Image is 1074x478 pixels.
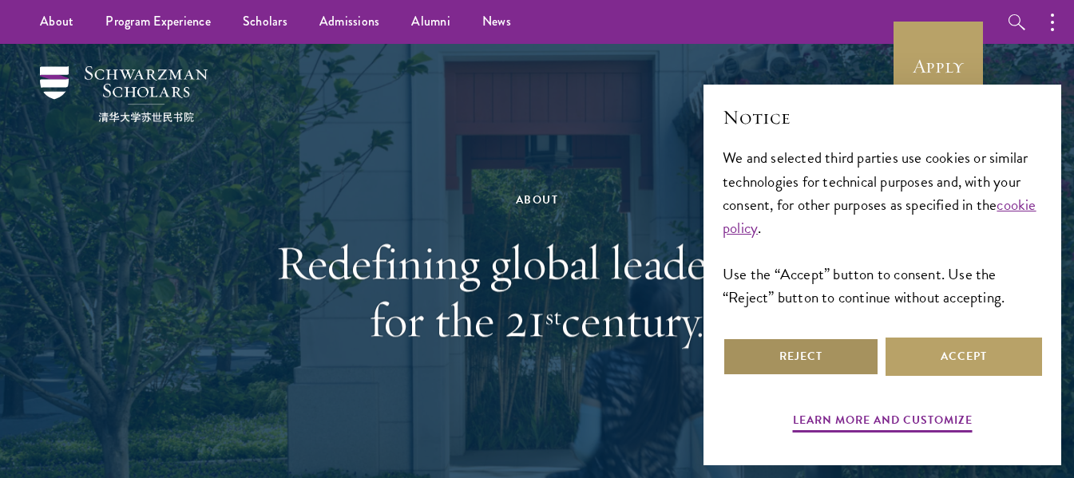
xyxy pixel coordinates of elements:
h1: Redefining global leadership for the 21 century. [262,234,813,349]
div: About [262,190,813,210]
a: Apply [894,22,983,111]
h2: Notice [723,104,1042,131]
button: Reject [723,338,879,376]
button: Learn more and customize [793,410,973,435]
sup: st [545,301,561,331]
img: Schwarzman Scholars [40,66,208,122]
div: We and selected third parties use cookies or similar technologies for technical purposes and, wit... [723,146,1042,308]
button: Accept [886,338,1042,376]
a: cookie policy [723,193,1036,239]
